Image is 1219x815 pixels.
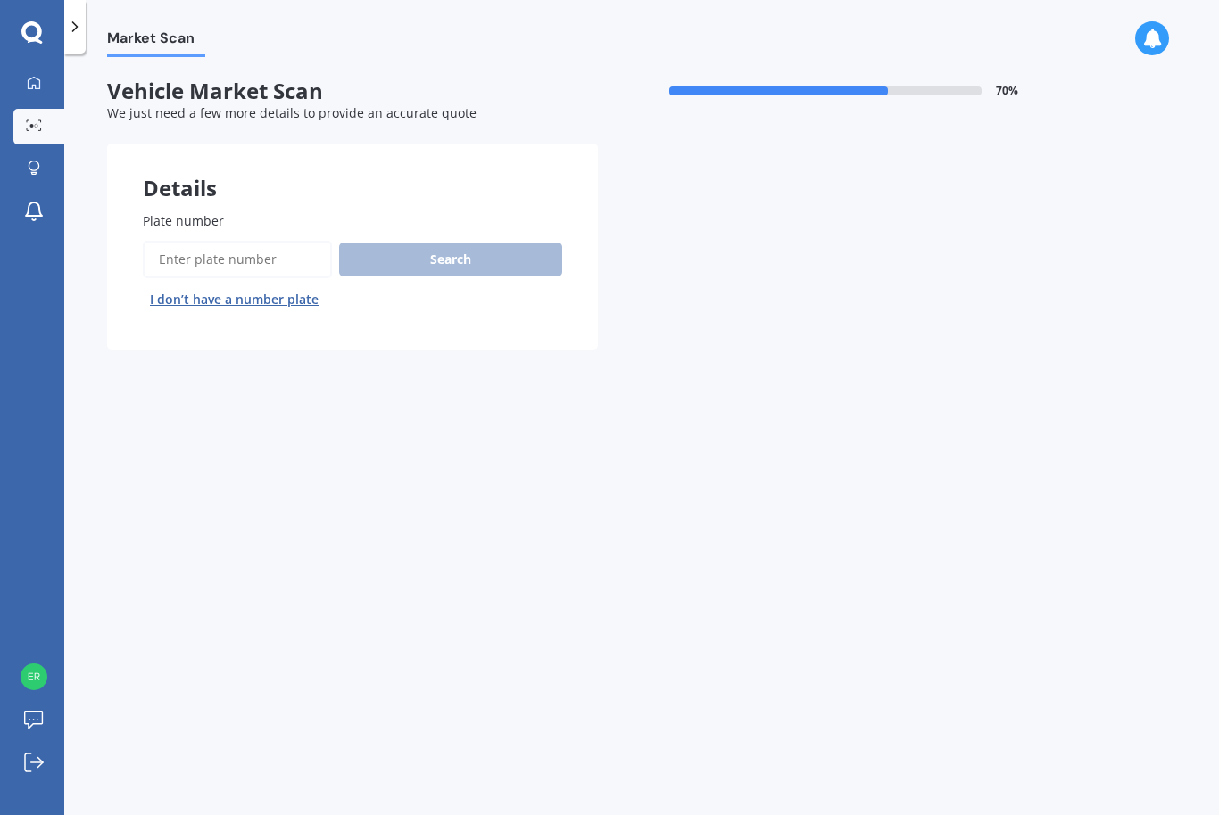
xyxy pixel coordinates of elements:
[107,78,598,104] span: Vehicle Market Scan
[107,104,477,121] span: We just need a few more details to provide an accurate quote
[143,212,224,229] span: Plate number
[143,241,332,278] input: Enter plate number
[996,85,1018,97] span: 70 %
[107,29,205,54] span: Market Scan
[21,663,47,690] img: c9a1e5d8ed339e69b9fd4e7d0da19f23
[143,285,326,314] button: I don’t have a number plate
[107,144,598,197] div: Details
